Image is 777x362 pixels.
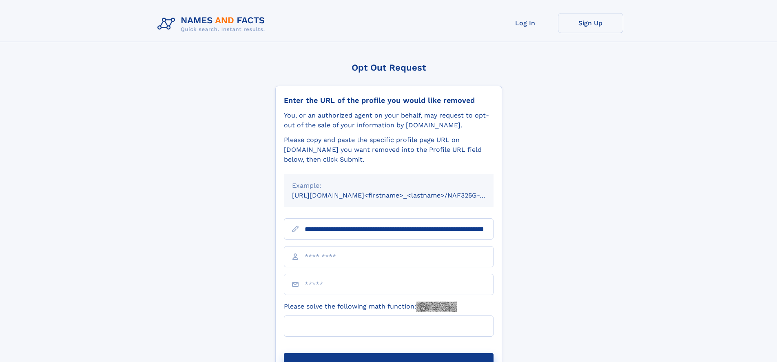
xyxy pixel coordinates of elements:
[275,62,502,73] div: Opt Out Request
[284,111,494,130] div: You, or an authorized agent on your behalf, may request to opt-out of the sale of your informatio...
[493,13,558,33] a: Log In
[284,96,494,105] div: Enter the URL of the profile you would like removed
[154,13,272,35] img: Logo Names and Facts
[284,135,494,164] div: Please copy and paste the specific profile page URL on [DOMAIN_NAME] you want removed into the Pr...
[292,181,485,191] div: Example:
[284,302,457,312] label: Please solve the following math function:
[558,13,623,33] a: Sign Up
[292,191,509,199] small: [URL][DOMAIN_NAME]<firstname>_<lastname>/NAF325G-xxxxxxxx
